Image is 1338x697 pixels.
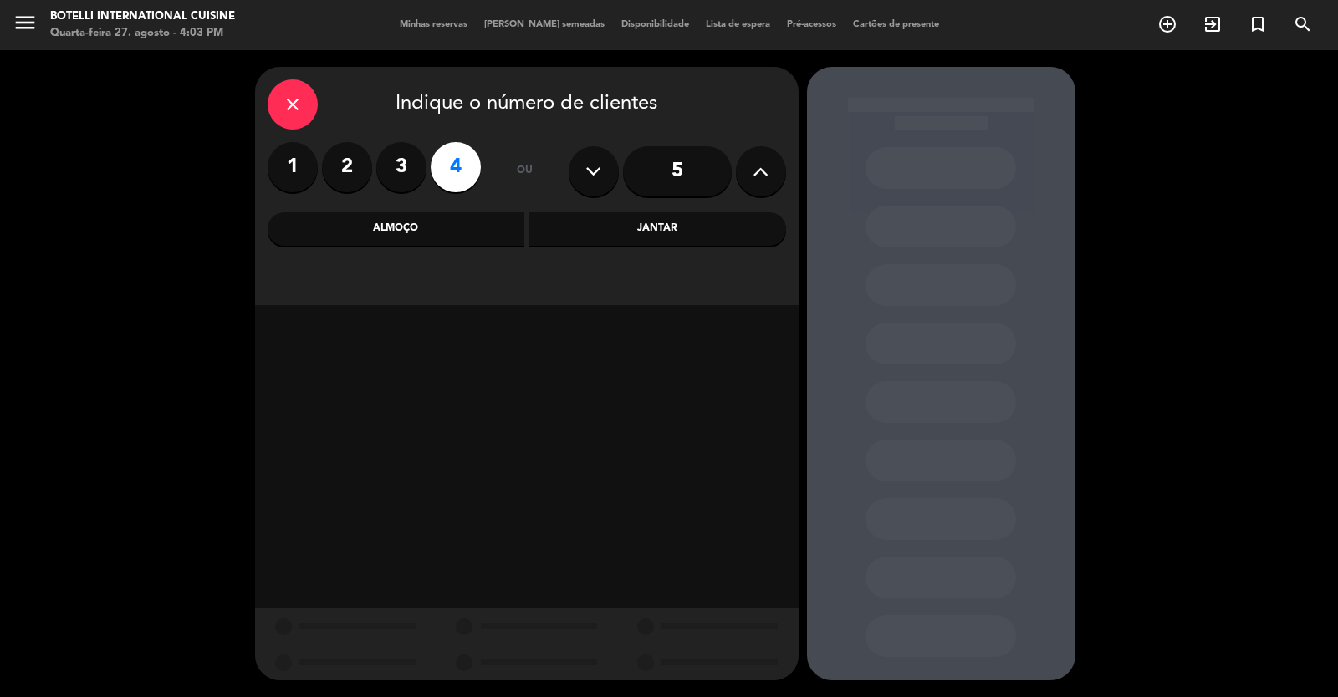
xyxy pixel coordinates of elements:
[1157,14,1177,34] i: add_circle_outline
[50,25,235,42] div: Quarta-feira 27. agosto - 4:03 PM
[431,142,481,192] label: 4
[13,10,38,35] i: menu
[498,142,552,201] div: ou
[268,212,525,246] div: Almoço
[1293,14,1313,34] i: search
[1203,14,1223,34] i: exit_to_app
[283,94,303,114] i: close
[13,10,38,41] button: menu
[50,8,235,25] div: Botelli International Cuisine
[779,20,845,29] span: Pré-acessos
[697,20,779,29] span: Lista de espera
[1248,14,1268,34] i: turned_in_not
[391,20,476,29] span: Minhas reservas
[529,212,786,246] div: Jantar
[268,79,786,130] div: Indique o número de clientes
[322,142,372,192] label: 2
[376,142,426,192] label: 3
[476,20,613,29] span: [PERSON_NAME] semeadas
[845,20,947,29] span: Cartões de presente
[613,20,697,29] span: Disponibilidade
[268,142,318,192] label: 1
